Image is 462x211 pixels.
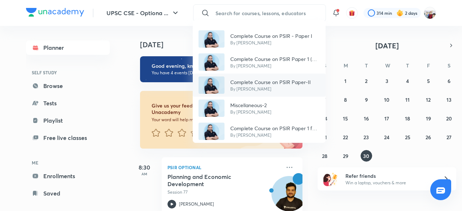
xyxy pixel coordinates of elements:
[199,53,225,71] img: Avatar
[193,50,326,74] a: AvatarComplete Course on PSIR Paper 1 (B) - Part IIIBy [PERSON_NAME]
[193,74,326,97] a: AvatarComplete Course on PSIR Paper-IIBy [PERSON_NAME]
[193,97,326,120] a: AvatarMiscellaneous-2By [PERSON_NAME]
[230,40,312,46] p: By [PERSON_NAME]
[199,30,225,48] img: Avatar
[199,76,225,94] img: Avatar
[230,132,320,139] p: By [PERSON_NAME]
[230,86,311,92] p: By [PERSON_NAME]
[199,123,225,140] img: Avatar
[230,32,312,40] p: Complete Course on PSIR - Paper I
[230,109,271,115] p: By [PERSON_NAME]
[199,100,225,117] img: Avatar
[193,120,326,143] a: AvatarComplete Course on PSIR Paper 1 for Mains 2022 - Part IIBy [PERSON_NAME]
[230,55,320,63] p: Complete Course on PSIR Paper 1 (B) - Part III
[230,124,320,132] p: Complete Course on PSIR Paper 1 for Mains 2022 - Part II
[230,63,320,69] p: By [PERSON_NAME]
[193,27,326,50] a: AvatarComplete Course on PSIR - Paper IBy [PERSON_NAME]
[230,101,271,109] p: Miscellaneous-2
[230,78,311,86] p: Complete Course on PSIR Paper-II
